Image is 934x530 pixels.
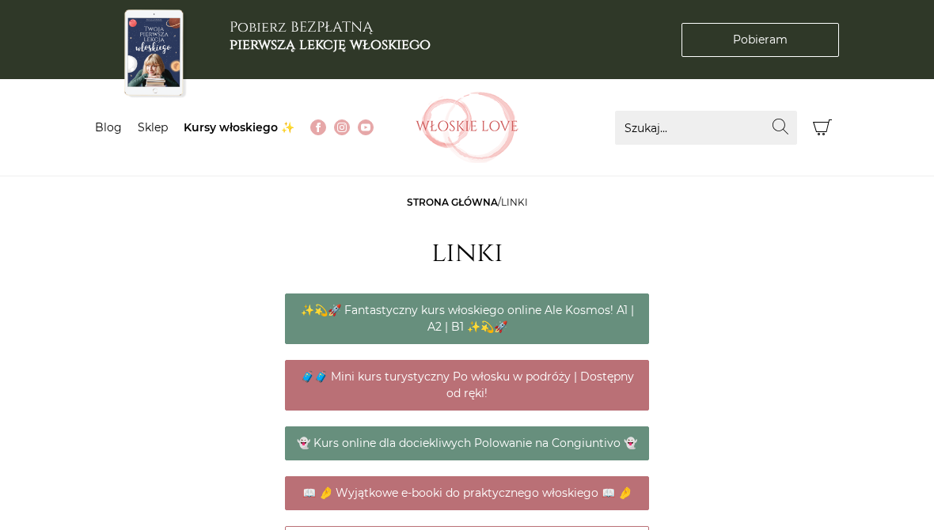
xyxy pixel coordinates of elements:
span: Pobieram [733,32,788,48]
a: Pobieram [682,23,839,57]
span: / [407,196,528,208]
button: Koszyk [805,111,839,145]
a: 👻 Kurs online dla dociekliwych Polowanie na Congiuntivo 👻 [285,426,649,460]
span: linki [501,196,528,208]
h1: linki [431,237,503,270]
b: pierwszą lekcję włoskiego [230,35,431,55]
a: 📖 🤌 Wyjątkowe e-booki do praktycznego włoskiego 📖 🤌 [285,476,649,510]
h3: Pobierz BEZPŁATNĄ [230,19,431,53]
a: ✨💫🚀 Fantastyczny kurs włoskiego online Ale Kosmos! A1 | A2 | B1 ✨💫🚀 [285,293,649,344]
a: Kursy włoskiego ✨ [184,120,294,134]
a: 🧳🧳 Mini kurs turystyczny Po włosku w podróży | Dostępny od ręki! [285,360,649,411]
a: Strona główna [407,196,498,208]
input: Szukaj... [615,111,797,145]
a: Blog [95,120,122,134]
a: Sklep [138,120,168,134]
img: Włoskielove [416,92,518,163]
